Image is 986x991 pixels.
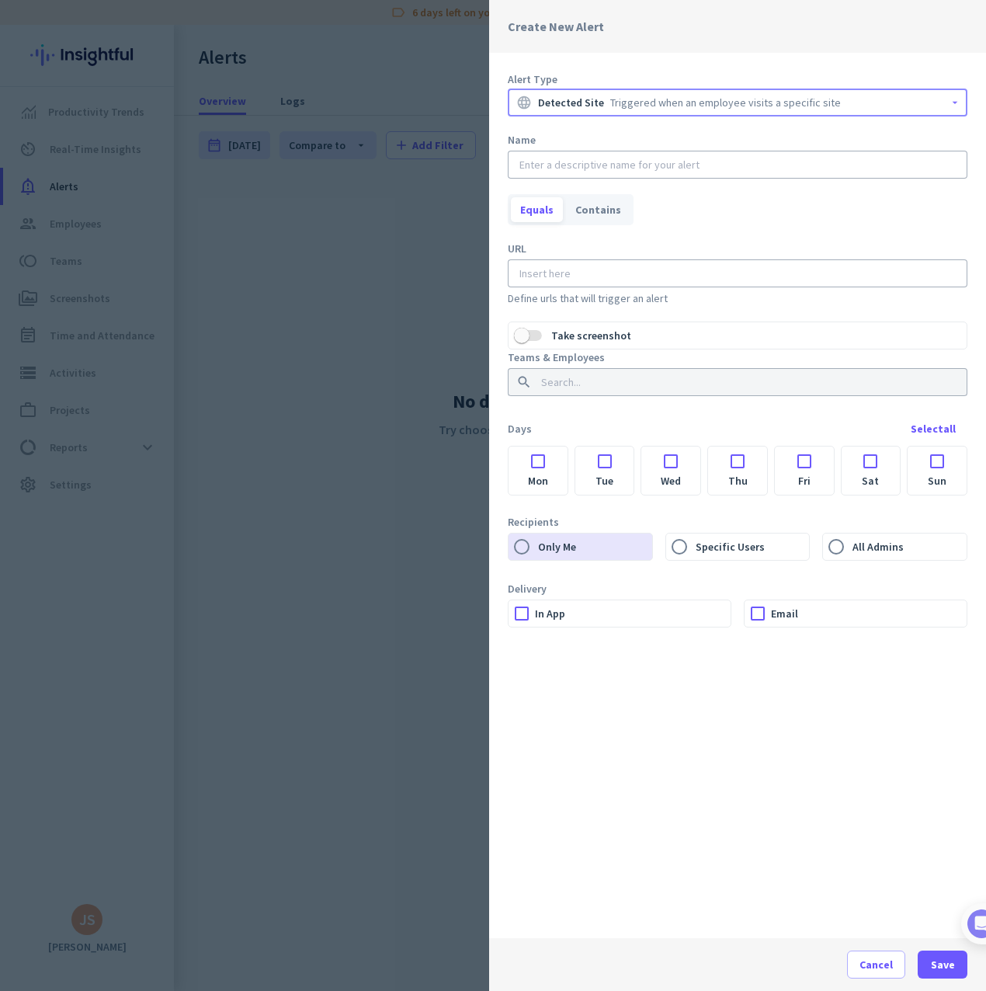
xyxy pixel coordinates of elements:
div: Contains [566,197,630,222]
span: Tasks [255,523,288,534]
span: Cancel [859,957,893,972]
p: About 10 minutes [198,204,295,221]
label: Delivery [508,581,547,596]
input: Enter a descriptive name for your alert [516,157,959,172]
label: Thu [708,468,767,495]
div: It's time to add your employees! This is crucial since Insightful will start collecting their act... [60,296,270,361]
div: You're just a few steps away from completing the essential app setup [22,116,289,153]
label: Sun [908,468,967,495]
p: Create New Alert [508,17,604,36]
button: Messages [78,485,155,547]
button: Help [155,485,233,547]
a: Show me how [60,374,169,405]
p: 4 steps [16,204,55,221]
label: Teams & Employees [508,349,605,365]
div: [PERSON_NAME] from Insightful [86,167,255,183]
span: Define urls that will trigger an alert [508,291,668,305]
label: Mon [509,468,568,495]
label: Wed [641,468,700,495]
span: Save [931,957,955,972]
span: Help [182,523,207,534]
input: Search... [538,374,928,390]
div: 1Add employees [29,265,282,290]
i: search [516,374,532,390]
label: URL [508,241,526,256]
button: Tasks [233,485,311,547]
input: Insert here [516,266,953,281]
label: Alert Type [508,71,967,87]
div: Select all [911,423,956,434]
label: In App [535,600,731,627]
button: Save [918,951,967,979]
label: Fri [775,468,834,495]
label: Sat [842,468,901,495]
div: 🎊 Welcome to Insightful! 🎊 [22,60,289,116]
label: Name [508,132,536,148]
button: Mark as completed [60,436,179,453]
span: Messages [90,523,144,534]
button: Cancel [847,951,905,979]
label: Only Me [535,534,652,560]
label: Tue [575,468,634,495]
div: Add employees [60,270,263,286]
button: Selectall [899,415,967,443]
div: Close [273,6,300,34]
div: Show me how [60,361,270,405]
label: Recipients [508,514,559,530]
label: Days [508,421,532,436]
label: Specific Users [693,534,810,560]
span: Home [23,523,54,534]
img: Profile image for Tamara [55,162,80,187]
h1: Tasks [132,7,182,33]
label: Email [771,600,967,627]
div: Equals [511,197,563,222]
label: Take screenshot [542,322,967,349]
label: All Admins [849,534,967,560]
